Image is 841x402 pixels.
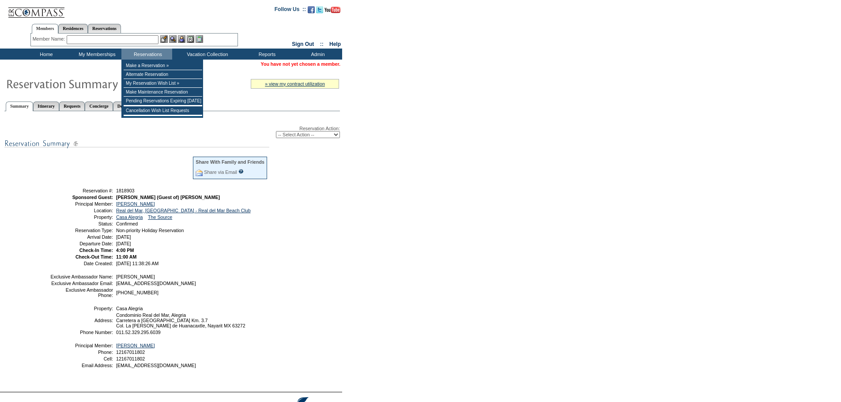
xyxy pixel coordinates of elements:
span: You have not yet chosen a member. [261,61,340,67]
a: Requests [59,101,85,111]
td: Alternate Reservation [124,70,202,79]
span: Non-priority Holiday Reservation [116,228,184,233]
td: Vacation Collection [172,49,241,60]
td: Property: [50,306,113,311]
span: [DATE] [116,241,131,246]
td: Make Maintenance Reservation [124,88,202,97]
td: Departure Date: [50,241,113,246]
img: b_edit.gif [160,35,168,43]
div: Member Name: [33,35,67,43]
td: Arrival Date: [50,234,113,240]
a: Sign Out [292,41,314,47]
a: Concierge [85,101,113,111]
span: Confirmed [116,221,138,226]
img: Reservaton Summary [6,75,182,92]
td: Pending Reservations Expiring [DATE] [124,97,202,105]
span: [PHONE_NUMBER] [116,290,158,295]
td: Admin [291,49,342,60]
a: Real del Mar, [GEOGRAPHIC_DATA] - Real del Mar Beach Club [116,208,251,213]
span: 011.52.329.295.6039 [116,330,161,335]
a: Casa Alegria [116,214,143,220]
td: My Memberships [71,49,121,60]
a: » view my contract utilization [265,81,325,86]
strong: Check-In Time: [79,248,113,253]
a: Itinerary [33,101,59,111]
span: Casa Alegria [116,306,143,311]
a: Follow us on Twitter [316,9,323,14]
span: 12167011802 [116,349,145,355]
span: 4:00 PM [116,248,134,253]
img: Follow us on Twitter [316,6,323,13]
a: Help [329,41,341,47]
div: Share With Family and Friends [196,159,264,165]
a: Become our fan on Facebook [308,9,315,14]
img: subTtlResSummary.gif [4,138,269,149]
td: Address: [50,312,113,328]
span: [DATE] [116,234,131,240]
td: Email Address: [50,363,113,368]
span: :: [320,41,324,47]
strong: Sponsored Guest: [72,195,113,200]
td: Home [20,49,71,60]
span: 1818903 [116,188,135,193]
strong: Check-Out Time: [75,254,113,259]
td: Reservation #: [50,188,113,193]
td: Location: [50,208,113,213]
a: Residences [58,24,88,33]
td: Status: [50,221,113,226]
span: 11:00 AM [116,254,136,259]
a: Detail [113,101,133,111]
td: Principal Member: [50,343,113,348]
img: View [169,35,177,43]
img: Become our fan on Facebook [308,6,315,13]
span: Condominio Real del Mar, Alegria Carretera a [GEOGRAPHIC_DATA] Km. 3.7 Col. La [PERSON_NAME] de H... [116,312,245,328]
td: Exclusive Ambassador Name: [50,274,113,279]
a: Share via Email [204,169,237,175]
td: Property: [50,214,113,220]
input: What is this? [238,169,244,174]
td: Reservations [121,49,172,60]
span: [EMAIL_ADDRESS][DOMAIN_NAME] [116,363,196,368]
img: Impersonate [178,35,185,43]
span: [PERSON_NAME] [116,274,155,279]
a: Members [32,24,59,34]
a: [PERSON_NAME] [116,201,155,207]
td: Date Created: [50,261,113,266]
span: 12167011802 [116,356,145,361]
td: Reports [241,49,291,60]
a: Reservations [88,24,121,33]
img: Reservations [187,35,194,43]
span: [PERSON_NAME] (Guest of) [PERSON_NAME] [116,195,220,200]
a: Summary [6,101,33,111]
td: Exclusive Ambassador Email: [50,281,113,286]
td: Make a Reservation » [124,61,202,70]
a: [PERSON_NAME] [116,343,155,348]
td: Cancellation Wish List Requests [124,106,202,115]
td: Follow Us :: [275,5,306,16]
div: Reservation Action: [4,126,340,138]
td: My Reservation Wish List » [124,79,202,88]
td: Phone: [50,349,113,355]
img: b_calculator.gif [196,35,203,43]
td: Cell: [50,356,113,361]
td: Phone Number: [50,330,113,335]
td: Reservation Type: [50,228,113,233]
span: [DATE] 11:38:26 AM [116,261,158,266]
td: Exclusive Ambassador Phone: [50,287,113,298]
a: The Source [148,214,172,220]
td: Principal Member: [50,201,113,207]
a: Subscribe to our YouTube Channel [324,9,340,14]
img: Subscribe to our YouTube Channel [324,7,340,13]
span: [EMAIL_ADDRESS][DOMAIN_NAME] [116,281,196,286]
